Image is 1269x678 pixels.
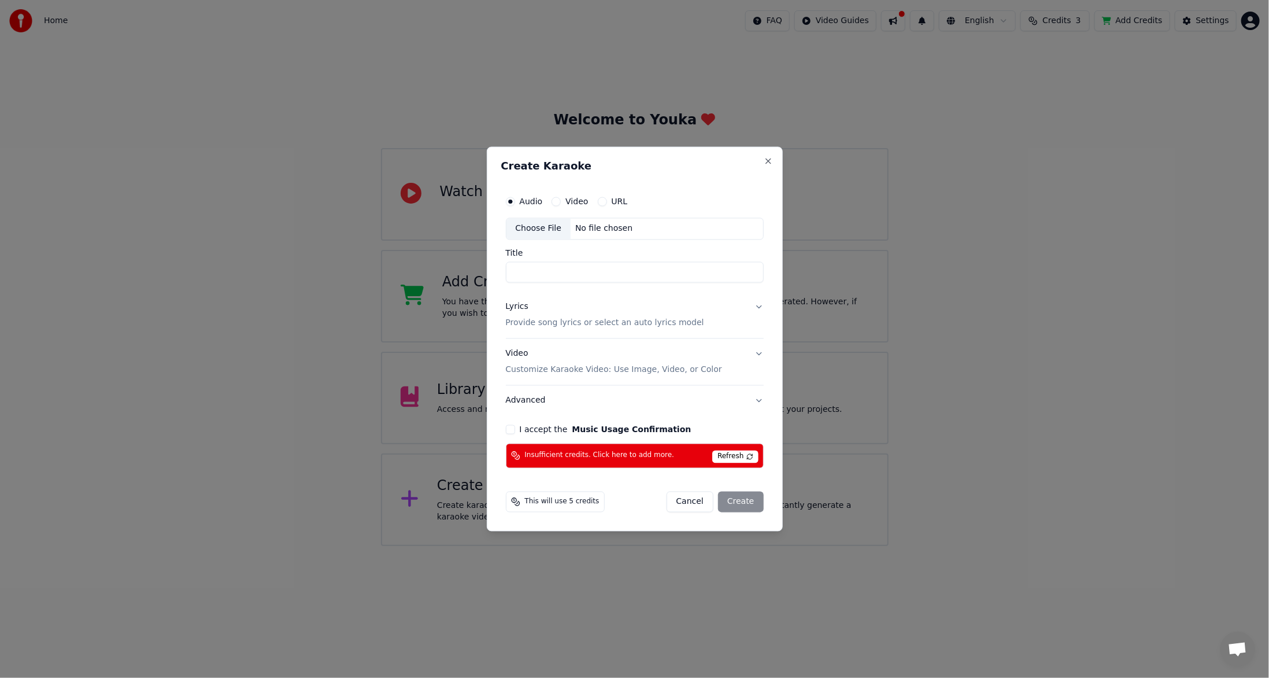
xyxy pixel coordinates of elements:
label: URL [612,198,628,206]
button: LyricsProvide song lyrics or select an auto lyrics model [506,292,764,338]
span: Refresh [712,450,758,463]
span: This will use 5 credits [525,497,600,506]
button: Cancel [667,491,713,512]
label: Audio [520,198,543,206]
h2: Create Karaoke [501,161,768,172]
div: Video [506,348,722,376]
button: Advanced [506,385,764,415]
button: I accept the [572,425,691,433]
p: Provide song lyrics or select an auto lyrics model [506,318,704,329]
label: I accept the [520,425,691,433]
label: Video [565,198,588,206]
label: Title [506,249,764,257]
button: VideoCustomize Karaoke Video: Use Image, Video, or Color [506,339,764,385]
p: Customize Karaoke Video: Use Image, Video, or Color [506,364,722,375]
div: Lyrics [506,301,528,313]
div: Choose File [506,219,571,239]
span: Insufficient credits. Click here to add more. [525,451,675,460]
div: No file chosen [571,223,637,235]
